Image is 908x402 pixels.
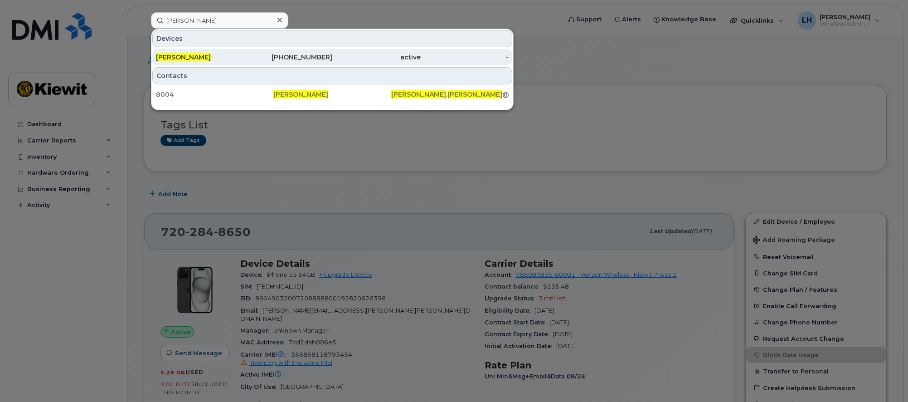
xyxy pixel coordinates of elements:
[869,363,901,395] iframe: Messenger Launcher
[332,53,421,62] div: active
[152,67,512,84] div: Contacts
[391,90,446,98] span: [PERSON_NAME]
[391,90,509,99] div: . @[PERSON_NAME][DOMAIN_NAME]
[152,86,512,103] a: 8004[PERSON_NAME][PERSON_NAME].[PERSON_NAME]@[PERSON_NAME][DOMAIN_NAME]
[152,30,512,47] div: Devices
[273,90,328,98] span: [PERSON_NAME]
[421,53,509,62] div: -
[447,90,502,98] span: [PERSON_NAME]
[244,53,333,62] div: [PHONE_NUMBER]
[156,90,273,99] div: 8004
[152,49,512,65] a: [PERSON_NAME][PHONE_NUMBER]active-
[708,77,901,358] iframe: Messenger
[156,53,211,61] span: [PERSON_NAME]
